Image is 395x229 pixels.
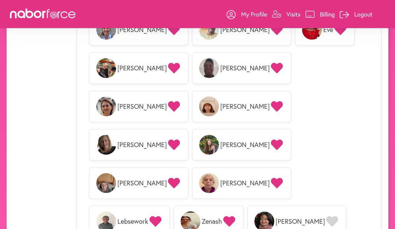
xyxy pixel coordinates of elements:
img: svxzkneyQgiXi5n9a1Wr [199,58,219,78]
span: [PERSON_NAME] [117,26,167,34]
span: [PERSON_NAME] [117,64,167,72]
p: Visits [286,10,300,18]
a: Visits [272,4,300,24]
img: 4nHxUCQSPqEHHTqcOrSY [199,96,219,116]
span: [PERSON_NAME] [220,26,270,34]
span: Zenash [202,217,222,225]
span: [PERSON_NAME] [220,102,270,110]
img: qUyYhbpTWm6zJhtB6UqH [96,20,116,40]
img: H7GKwdnhSouY4WrE3Pic [199,20,219,40]
span: [PERSON_NAME] [220,141,270,149]
a: Logout [340,4,373,24]
img: HiNmlMZSHmxFsC27Aggw [96,135,116,155]
img: dRDu2MGJSvuGrZsHkcWA [199,173,219,193]
p: My Profile [241,10,267,18]
a: Billing [305,4,335,24]
span: [PERSON_NAME] [276,217,325,225]
a: My Profile [227,4,267,24]
span: Lebsework [117,217,148,225]
img: yHOiTWZRyWU5vsfIRVjI [96,96,116,116]
span: Eve [323,26,333,34]
span: [PERSON_NAME] [220,64,270,72]
span: [PERSON_NAME] [117,102,167,110]
span: [PERSON_NAME] [117,141,167,149]
span: [PERSON_NAME] [117,179,167,187]
img: EgStQ4ncRhupXuNA0i3A [199,135,219,155]
img: l9sln5dsRUCf0pUncBH3 [96,173,116,193]
p: Logout [354,10,373,18]
img: CtM8PFD2QmyF9YeoaANG [96,58,116,78]
span: [PERSON_NAME] [220,179,270,187]
img: zMAjYhLRhaR23RHzk8HA [302,20,322,40]
p: Billing [320,10,335,18]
